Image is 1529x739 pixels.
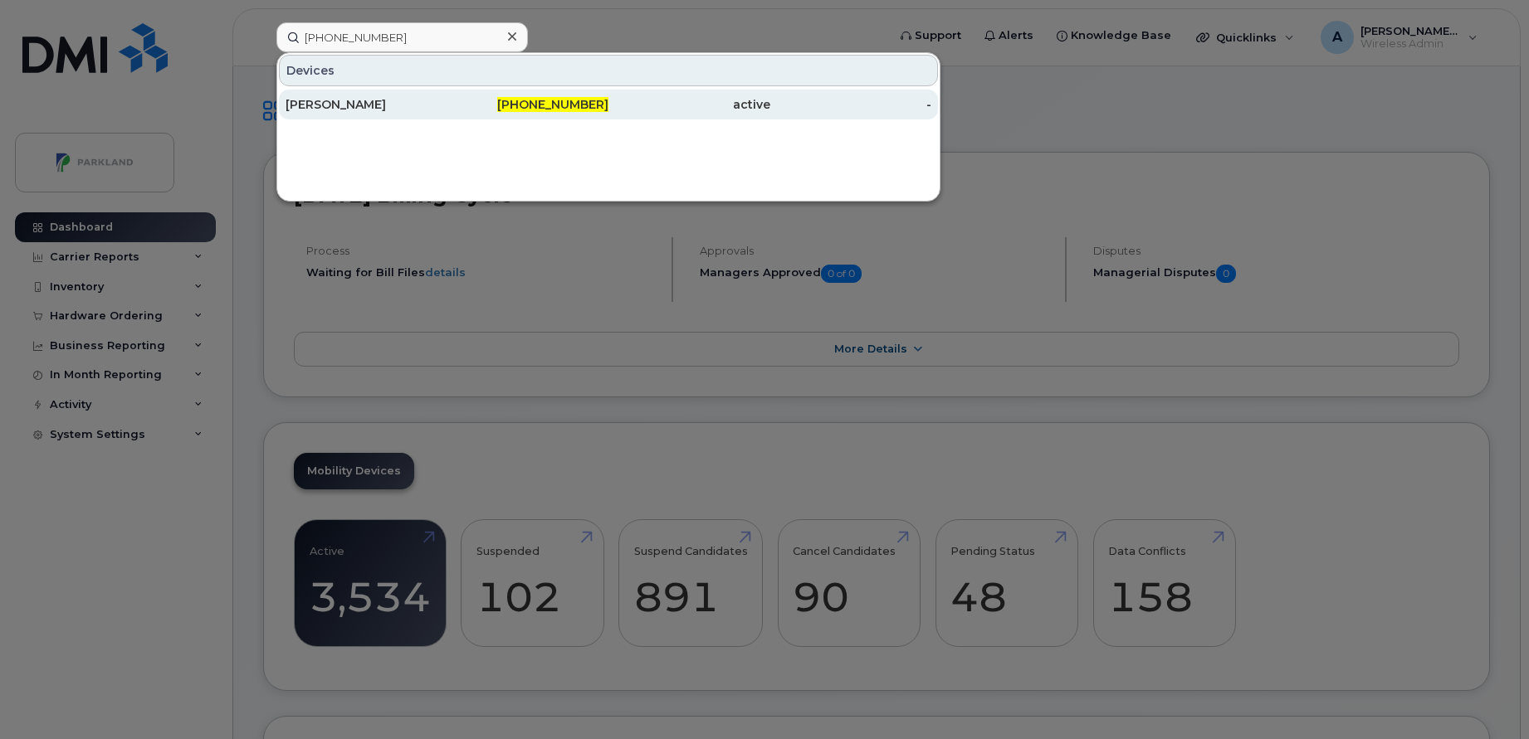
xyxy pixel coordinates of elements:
div: active [608,96,770,113]
div: - [770,96,932,113]
div: Devices [279,55,938,86]
span: [PHONE_NUMBER] [497,97,608,112]
a: [PERSON_NAME][PHONE_NUMBER]active- [279,90,938,119]
div: [PERSON_NAME] [286,96,447,113]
